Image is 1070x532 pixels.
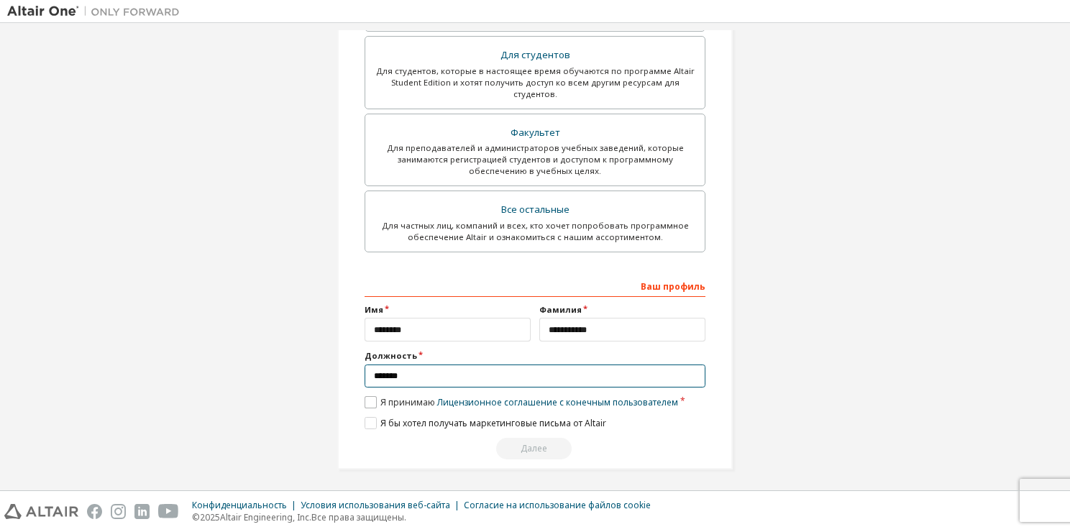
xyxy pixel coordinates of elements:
ya-tr-span: Факультет [511,126,560,139]
ya-tr-span: Фамилия [539,304,582,315]
ya-tr-span: Конфиденциальность [192,499,287,511]
ya-tr-span: Согласие на использование файлов cookie [464,499,651,511]
ya-tr-span: Лицензионное соглашение с конечным пользователем [437,396,678,408]
ya-tr-span: Для частных лиц, компаний и всех, кто хочет попробовать программное обеспечение Altair и ознакоми... [382,220,689,242]
ya-tr-span: 2025 [200,511,220,523]
img: altair_logo.svg [4,504,78,519]
ya-tr-span: Для преподавателей и администраторов учебных заведений, которые занимаются регистрацией студентов... [387,142,684,176]
ya-tr-span: Я принимаю [380,396,435,408]
ya-tr-span: Условия использования веб-сайта [301,499,450,511]
img: Альтаир Один [7,4,187,19]
img: linkedin.svg [134,504,150,519]
ya-tr-span: © [192,511,200,523]
div: Прочтите и примите EULA, чтобы продолжить [365,438,705,459]
ya-tr-span: Имя [365,304,383,315]
ya-tr-span: Ваш профиль [641,280,705,293]
img: youtube.svg [158,504,179,519]
ya-tr-span: Altair Engineering, Inc. [220,511,311,523]
ya-tr-span: Все права защищены. [311,511,406,523]
ya-tr-span: Для студентов, которые в настоящее время обучаются по программе Altair Student Edition и хотят по... [376,65,695,99]
ya-tr-span: Для студентов [500,48,570,61]
ya-tr-span: Я бы хотел получать маркетинговые письма от Altair [380,417,606,429]
ya-tr-span: Все остальные [501,203,570,216]
ya-tr-span: Должность [365,350,417,361]
img: facebook.svg [87,504,102,519]
img: instagram.svg [111,504,126,519]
